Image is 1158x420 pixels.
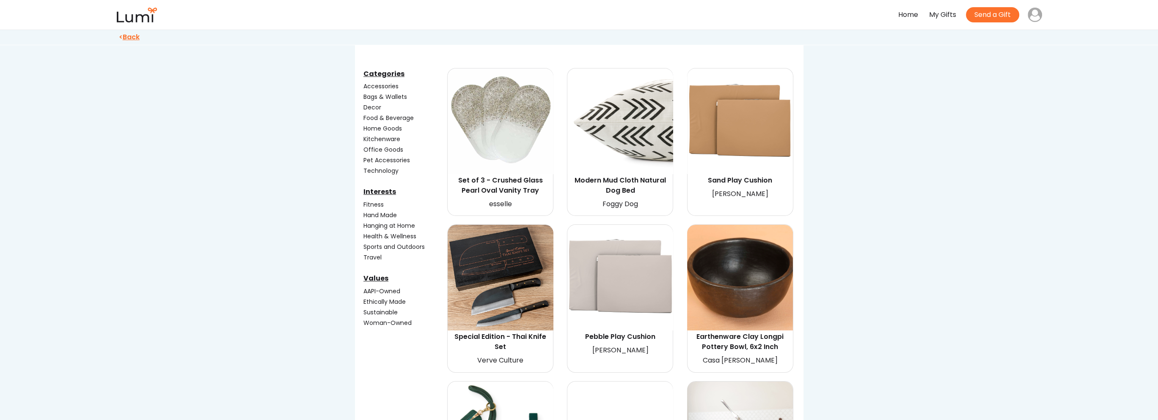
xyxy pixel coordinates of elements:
[449,175,552,196] div: Set of 3 - Crushed Glass Pearl Oval Vanity Tray
[363,145,446,154] div: Office Goods
[363,135,446,144] div: Kitchenware
[116,8,158,22] img: lumi-small.png
[363,200,446,209] div: Fitness
[449,332,552,352] div: Special Edition - Thai Knife Set
[929,9,956,21] div: My Gifts
[569,332,672,342] div: Pebble Play Cushion
[363,93,446,101] div: Bags & Wallets
[363,308,446,317] div: Sustainable
[567,68,673,174] img: Modern_Mudcloth_Bed_Side_1_1.jpg
[688,188,792,200] div: [PERSON_NAME]
[966,7,1019,22] button: Send a Gift
[363,124,446,133] div: Home Goods
[363,82,446,91] div: Accessories
[688,175,792,185] div: Sand Play Cushion
[363,166,446,175] div: Technology
[448,225,553,330] img: knife_web3.jpg
[898,9,918,21] div: Home
[363,156,446,165] div: Pet Accessories
[118,34,581,43] div: <
[569,198,672,210] div: Foggy Dog
[688,355,792,367] div: Casa [PERSON_NAME]
[363,243,446,251] div: Sports and Outdoors
[363,232,446,241] div: Health & Wellness
[363,319,446,327] div: Woman-Owned
[569,344,672,357] div: [PERSON_NAME]
[363,287,446,296] div: AAPI-Owned
[688,332,792,352] div: Earthenware Clay Longpi Pottery Bowl, 6x2 Inch
[363,103,446,112] div: Decor
[363,211,446,220] div: Hand Made
[567,225,673,330] img: 5_1ee5a8c3-986a-43f6-8a17-8330288a5883.jpg
[363,69,404,79] u: Categories
[363,221,446,230] div: Hanging at Home
[449,198,552,210] div: esselle
[687,68,793,174] img: 3_0dec900e-569e-4631-9152-ebe2b27301f8.jpg
[449,355,552,367] div: Verve Culture
[448,68,553,174] img: Set-of-3-Pearl-Tray.jpg
[363,114,446,123] div: Food & Beverage
[569,175,672,196] div: Modern Mud Cloth Natural Dog Bed
[687,225,793,330] img: A9A6707.jpg
[363,187,396,196] u: Interests
[363,273,388,283] u: Values
[123,32,140,42] u: Back
[363,297,446,306] div: Ethically Made
[363,253,446,262] div: Travel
